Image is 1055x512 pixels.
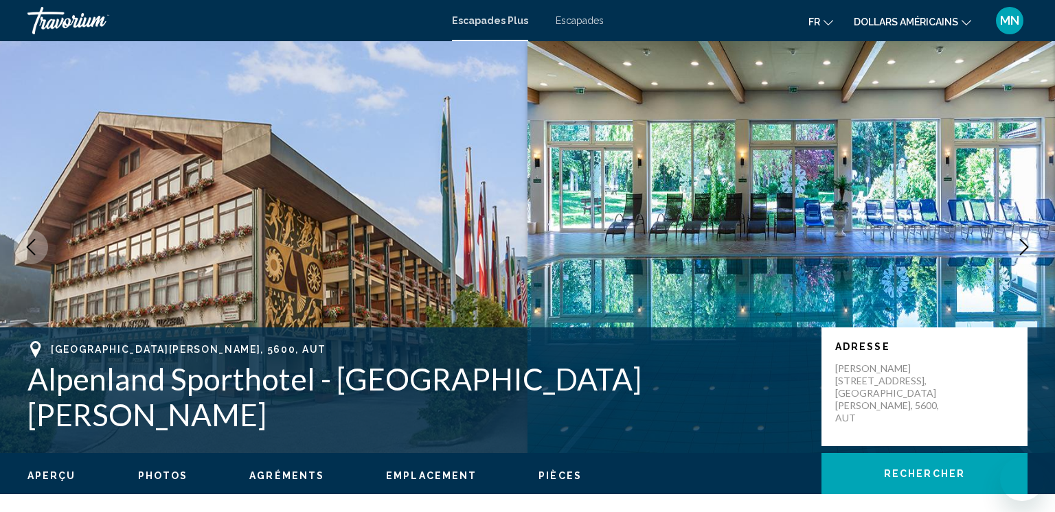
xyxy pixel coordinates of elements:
[992,6,1028,35] button: Menu utilisateur
[452,15,528,26] a: Escapades Plus
[249,469,324,482] button: Agréments
[835,341,1014,352] p: Adresse
[854,12,971,32] button: Changer de devise
[249,470,324,481] span: Agréments
[27,469,76,482] button: Aperçu
[808,12,833,32] button: Changer de langue
[14,230,48,264] button: Previous image
[538,469,582,482] button: Pièces
[556,15,604,26] a: Escapades
[1007,230,1041,264] button: Next image
[386,469,477,482] button: Emplacement
[27,361,808,432] h1: Alpenland Sporthotel - [GEOGRAPHIC_DATA][PERSON_NAME]
[821,453,1028,494] button: Rechercher
[538,470,582,481] span: Pièces
[27,7,438,34] a: Travorium
[386,470,477,481] span: Emplacement
[27,470,76,481] span: Aperçu
[835,362,945,424] p: [PERSON_NAME][STREET_ADDRESS], [GEOGRAPHIC_DATA][PERSON_NAME], 5600, AUT
[808,16,820,27] font: fr
[884,469,965,480] span: Rechercher
[51,344,326,355] span: [GEOGRAPHIC_DATA][PERSON_NAME], 5600, AUT
[138,470,188,481] span: Photos
[854,16,958,27] font: dollars américains
[1000,13,1019,27] font: MN
[138,469,188,482] button: Photos
[1000,457,1044,501] iframe: Bouton de lancement de la fenêtre de messagerie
